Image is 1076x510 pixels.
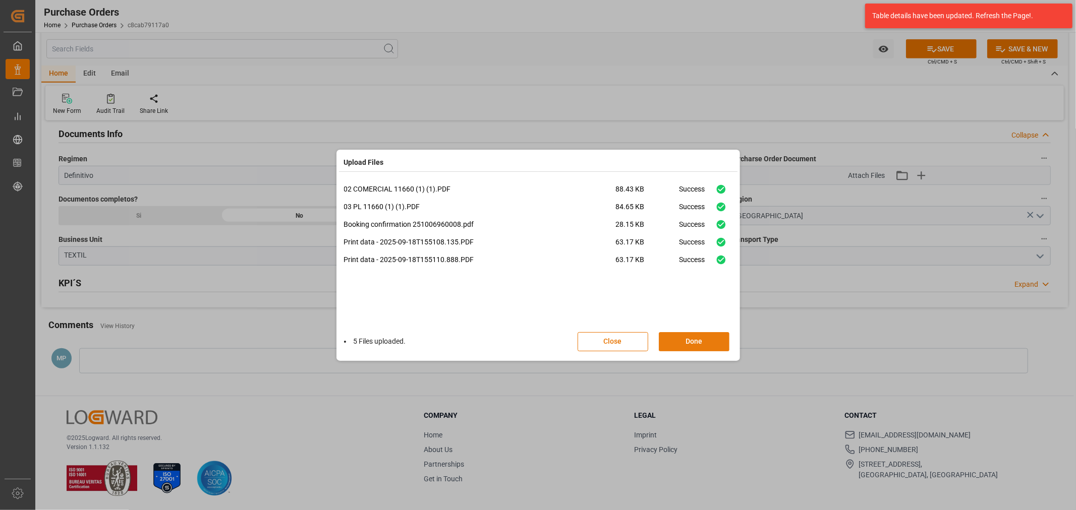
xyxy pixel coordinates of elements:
[344,254,616,265] p: Print data - 2025-09-18T155110.888.PDF
[616,237,679,254] span: 63.17 KB
[679,237,705,254] div: Success
[872,11,1058,21] div: Table details have been updated. Refresh the Page!.
[344,237,616,247] p: Print data - 2025-09-18T155108.135.PDF
[344,184,616,195] p: 02 COMERCIAL 11660 (1) (1).PDF
[616,254,679,272] span: 63.17 KB
[616,219,679,237] span: 28.15 KB
[344,219,616,230] p: Booking confirmation 251006960008.pdf
[578,332,648,351] button: Close
[659,332,729,351] button: Done
[344,202,616,212] p: 03 PL 11660 (1) (1).PDF
[616,202,679,219] span: 84.65 KB
[679,219,705,237] div: Success
[679,254,705,272] div: Success
[344,336,406,347] li: 5 Files uploaded.
[616,184,679,202] span: 88.43 KB
[344,157,384,168] h4: Upload Files
[679,202,705,219] div: Success
[679,184,705,202] div: Success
